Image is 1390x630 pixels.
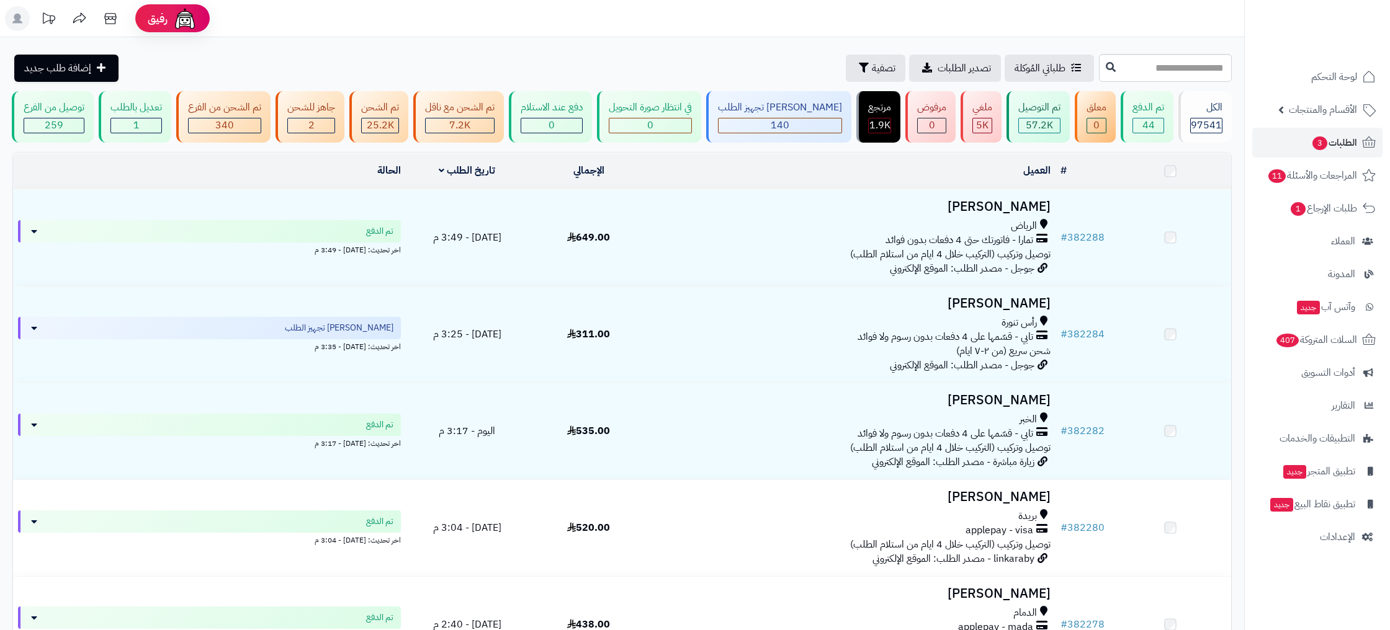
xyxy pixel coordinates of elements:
span: applepay - visa [966,523,1033,538]
div: مرفوض [917,100,946,115]
a: العملاء [1252,226,1383,256]
span: توصيل وتركيب (التركيب خلال 4 ايام من استلام الطلب) [850,440,1051,455]
div: توصيل من الفرع [24,100,84,115]
a: إضافة طلب جديد [14,55,119,82]
a: تاريخ الطلب [439,163,495,178]
div: تم الشحن من الفرع [188,100,261,115]
span: 57.2K [1026,118,1053,133]
div: 44 [1133,118,1164,133]
span: 44 [1142,118,1155,133]
a: العميل [1023,163,1051,178]
span: جديد [1270,498,1293,512]
a: طلباتي المُوكلة [1005,55,1094,82]
a: تعديل بالطلب 1 [96,91,174,143]
a: المراجعات والأسئلة11 [1252,161,1383,190]
a: #382288 [1060,230,1105,245]
img: ai-face.png [173,6,197,31]
span: 2 [308,118,315,133]
span: الأقسام والمنتجات [1289,101,1357,118]
span: 520.00 [567,520,610,535]
span: 1 [133,118,140,133]
span: 5K [976,118,989,133]
span: تطبيق المتجر [1282,463,1355,480]
div: [PERSON_NAME] تجهيز الطلب [718,100,842,115]
a: أدوات التسويق [1252,358,1383,388]
div: 0 [521,118,582,133]
button: تصفية [846,55,905,82]
a: [PERSON_NAME] تجهيز الطلب 140 [704,91,854,143]
a: تطبيق نقاط البيعجديد [1252,489,1383,519]
a: تم التوصيل 57.2K [1004,91,1072,143]
span: 25.2K [367,118,394,133]
span: أدوات التسويق [1301,364,1355,381]
a: الحالة [377,163,401,178]
span: 649.00 [567,230,610,245]
div: 340 [189,118,261,133]
span: اليوم - 3:17 م [439,424,495,438]
a: الإجمالي [573,163,604,178]
a: تم الشحن من الفرع 340 [174,91,273,143]
span: السلات المتروكة [1275,331,1357,348]
div: 7222 [426,118,494,133]
div: 2 [288,118,334,133]
a: في انتظار صورة التحويل 0 [594,91,704,143]
span: 1.9K [869,118,890,133]
img: logo-2.png [1306,29,1378,55]
span: تصدير الطلبات [938,61,991,76]
span: الدمام [1013,606,1037,620]
div: اخر تحديث: [DATE] - 3:17 م [18,436,401,449]
span: 311.00 [567,327,610,342]
span: جديد [1297,301,1320,314]
span: لوحة التحكم [1311,68,1357,86]
a: تصدير الطلبات [909,55,1001,82]
span: [DATE] - 3:25 م [433,327,501,342]
span: # [1060,327,1067,342]
span: شحن سريع (من ٢-٧ ايام) [956,344,1051,358]
a: تم الشحن 25.2K [347,91,411,143]
span: 259 [45,118,63,133]
span: طلباتي المُوكلة [1015,61,1065,76]
a: ملغي 5K [958,91,1004,143]
div: ملغي [972,100,992,115]
h3: [PERSON_NAME] [655,587,1051,601]
a: تحديثات المنصة [33,6,64,34]
span: [PERSON_NAME] تجهيز الطلب [285,322,393,334]
a: #382280 [1060,520,1105,535]
div: تعديل بالطلب [110,100,162,115]
span: تمارا - فاتورتك حتى 4 دفعات بدون فوائد [886,233,1033,247]
div: 1856 [869,118,890,133]
span: الخبر [1020,412,1037,427]
span: 535.00 [567,424,610,438]
div: اخر تحديث: [DATE] - 3:04 م [18,533,401,546]
span: جديد [1283,465,1306,479]
div: في انتظار صورة التحويل [609,100,692,115]
span: # [1060,230,1067,245]
span: 407 [1276,334,1299,348]
div: مرتجع [868,100,891,115]
a: الكل97541 [1176,91,1234,143]
a: معلق 0 [1072,91,1118,143]
h3: [PERSON_NAME] [655,200,1051,214]
div: اخر تحديث: [DATE] - 3:49 م [18,242,401,255]
div: 0 [918,118,946,133]
span: تم الدفع [366,419,393,431]
span: الرياض [1011,219,1037,233]
a: السلات المتروكة407 [1252,325,1383,355]
h3: [PERSON_NAME] [655,296,1051,311]
span: الطلبات [1311,134,1357,151]
span: [DATE] - 3:04 م [433,520,501,535]
span: تابي - قسّمها على 4 دفعات بدون رسوم ولا فوائد [858,330,1033,344]
span: # [1060,520,1067,535]
div: 5011 [973,118,992,133]
span: جوجل - مصدر الطلب: الموقع الإلكتروني [890,261,1034,276]
div: 259 [24,118,84,133]
span: 340 [215,118,234,133]
a: وآتس آبجديد [1252,292,1383,322]
span: المراجعات والأسئلة [1267,167,1357,184]
a: تم الشحن مع ناقل 7.2K [411,91,506,143]
span: 7.2K [449,118,470,133]
a: طلبات الإرجاع1 [1252,193,1383,223]
span: زيارة مباشرة - مصدر الطلب: الموقع الإلكتروني [872,455,1034,469]
span: # [1060,424,1067,438]
h3: [PERSON_NAME] [655,490,1051,504]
